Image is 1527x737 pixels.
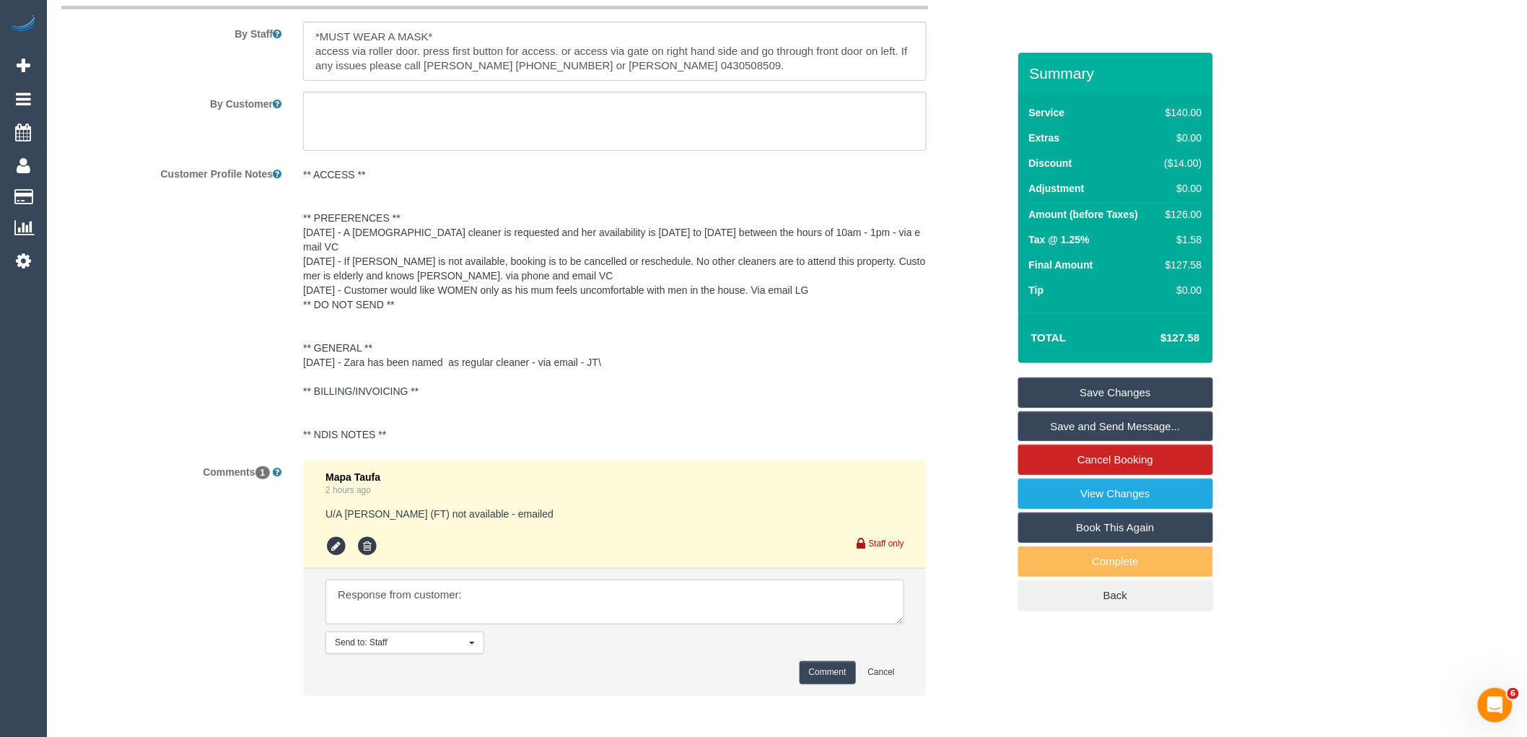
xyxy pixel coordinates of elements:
label: Extras [1029,131,1060,145]
div: $0.00 [1159,181,1202,196]
label: Customer Profile Notes [51,162,292,181]
a: Book This Again [1018,513,1213,543]
a: Save and Send Message... [1018,411,1213,442]
label: Adjustment [1029,181,1085,196]
label: Service [1029,105,1065,120]
label: Tax @ 1.25% [1029,232,1090,247]
label: Final Amount [1029,258,1093,272]
a: Cancel Booking [1018,445,1213,475]
label: Tip [1029,283,1044,297]
button: Send to: Staff [325,632,484,654]
div: $140.00 [1159,105,1202,120]
label: By Customer [51,92,292,111]
a: Back [1018,580,1213,611]
div: $126.00 [1159,207,1202,222]
label: Discount [1029,156,1072,170]
div: $127.58 [1159,258,1202,272]
label: Comments [51,460,292,479]
span: Send to: Staff [335,637,465,649]
label: By Staff [51,22,292,41]
div: $1.58 [1159,232,1202,247]
h4: $127.58 [1117,332,1199,344]
div: $0.00 [1159,283,1202,297]
a: Save Changes [1018,378,1213,408]
img: Automaid Logo [9,14,38,35]
a: View Changes [1018,479,1213,509]
span: 1 [255,466,271,479]
pre: U/A [PERSON_NAME] (FT) not available - emailed [325,507,904,521]
span: 6 [1508,688,1519,699]
pre: ** ACCESS ** ** PREFERENCES ** [DATE] - A [DEMOGRAPHIC_DATA] cleaner is requested and her availab... [303,167,927,442]
span: Mapa Taufa [325,471,380,483]
div: $0.00 [1159,131,1202,145]
small: Staff only [869,538,904,549]
button: Comment [800,661,856,684]
iframe: Intercom live chat [1478,688,1513,723]
h3: Summary [1030,65,1206,82]
button: Cancel [859,661,904,684]
a: 2 hours ago [325,485,371,495]
div: ($14.00) [1159,156,1202,170]
label: Amount (before Taxes) [1029,207,1138,222]
strong: Total [1031,331,1067,344]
